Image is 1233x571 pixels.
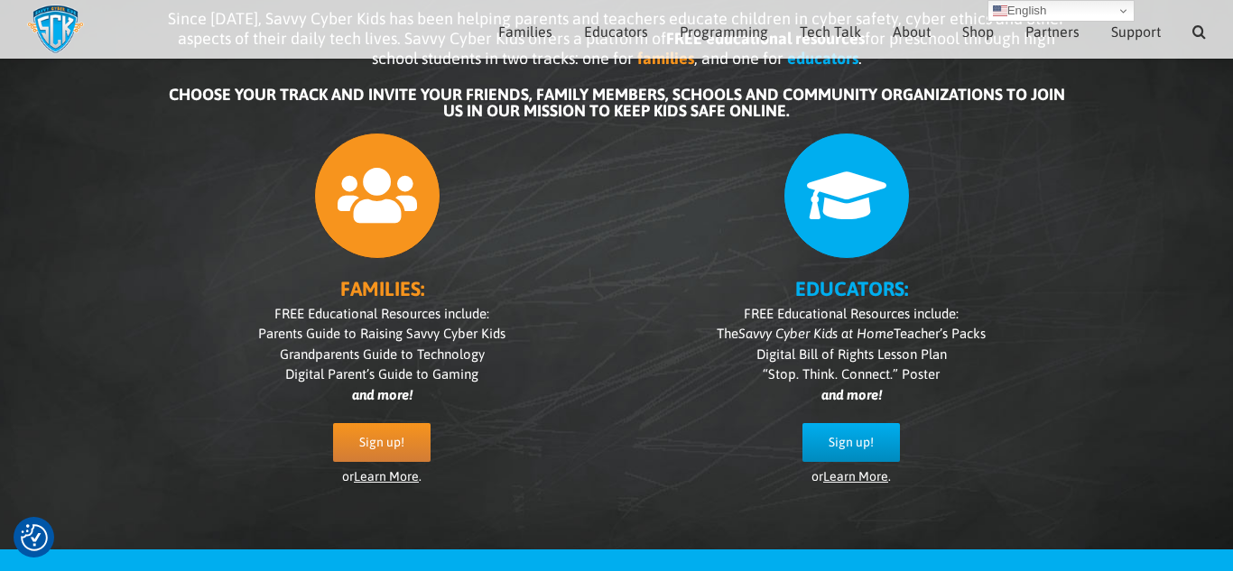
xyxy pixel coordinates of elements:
img: Savvy Cyber Kids Logo [27,5,84,54]
i: and more! [352,387,413,402]
b: FAMILIES: [340,277,424,300]
span: Parents Guide to Raising Savvy Cyber Kids [258,326,505,341]
b: EDUCATORS: [795,277,908,300]
span: Tech Talk [800,24,861,39]
img: en [993,4,1007,18]
span: FREE Educational Resources include: [744,306,959,321]
i: Savvy Cyber Kids at Home [738,326,894,341]
span: Sign up! [829,435,874,450]
span: or . [811,469,891,484]
a: Sign up! [333,423,431,462]
span: Partners [1025,24,1080,39]
span: Sign up! [359,435,404,450]
a: Learn More [354,469,419,484]
img: Revisit consent button [21,524,48,551]
span: Digital Bill of Rights Lesson Plan [756,346,947,362]
b: CHOOSE YOUR TRACK AND INVITE YOUR FRIENDS, FAMILY MEMBERS, SCHOOLS AND COMMUNITY ORGANIZATIONS TO... [169,85,1065,120]
i: and more! [821,387,882,402]
span: FREE Educational Resources include: [274,306,489,321]
a: Sign up! [802,423,900,462]
span: Educators [584,24,648,39]
span: Digital Parent’s Guide to Gaming [285,366,478,382]
span: About [893,24,931,39]
span: The Teacher’s Packs [717,326,986,341]
span: Families [498,24,552,39]
span: Shop [962,24,994,39]
span: Grandparents Guide to Technology [280,346,485,362]
span: or . [342,469,422,484]
button: Consent Preferences [21,524,48,551]
span: Programming [680,24,768,39]
span: “Stop. Think. Connect.” Poster [763,366,940,382]
span: Support [1111,24,1161,39]
a: Learn More [823,469,888,484]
